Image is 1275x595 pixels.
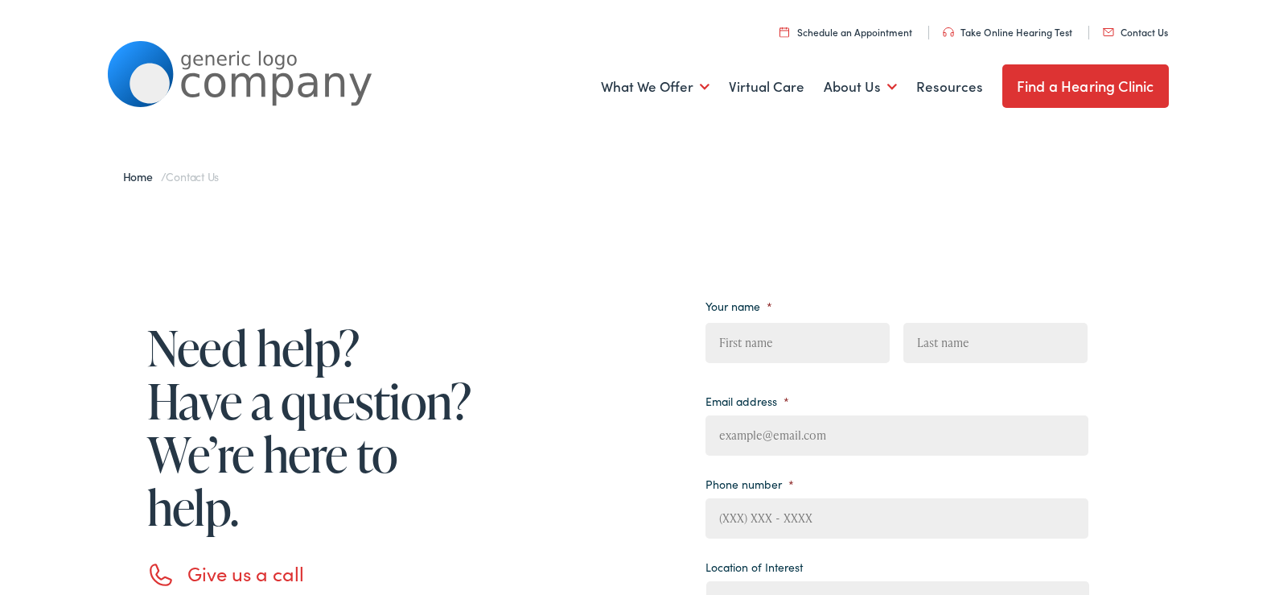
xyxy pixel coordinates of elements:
[601,57,709,117] a: What We Offer
[166,168,219,184] span: Contact Us
[705,323,890,363] input: First name
[916,57,983,117] a: Resources
[123,168,161,184] a: Home
[147,321,477,534] h1: Need help? Have a question? We’re here to help.
[943,25,1072,39] a: Take Online Hearing Test
[705,560,803,574] label: Location of Interest
[729,57,804,117] a: Virtual Care
[1103,25,1168,39] a: Contact Us
[824,57,897,117] a: About Us
[1002,64,1169,108] a: Find a Hearing Clinic
[779,25,912,39] a: Schedule an Appointment
[705,415,1088,456] input: example@email.com
[705,394,789,408] label: Email address
[779,27,789,37] img: utility icon
[123,168,220,184] span: /
[705,498,1088,539] input: (XXX) XXX - XXXX
[705,477,794,491] label: Phone number
[943,27,954,37] img: utility icon
[1103,28,1114,36] img: utility icon
[187,562,477,585] h3: Give us a call
[903,323,1088,363] input: Last name
[705,299,772,313] label: Your name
